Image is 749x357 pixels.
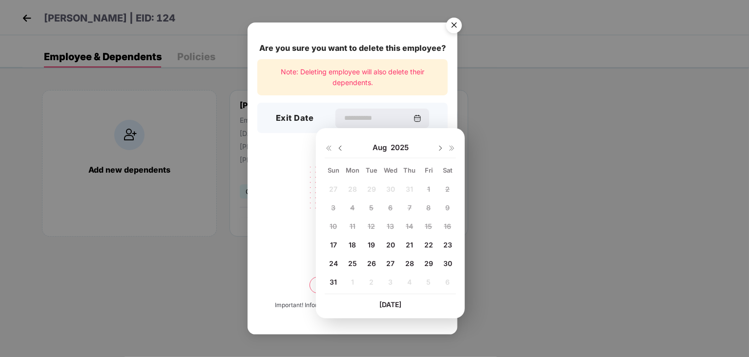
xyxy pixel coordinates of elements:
[448,144,456,152] img: svg+xml;base64,PHN2ZyB4bWxucz0iaHR0cDovL3d3dy53My5vcmcvMjAwMC9zdmciIHdpZHRoPSIxNiIgaGVpZ2h0PSIxNi...
[325,144,333,152] img: svg+xml;base64,PHN2ZyB4bWxucz0iaHR0cDovL3d3dy53My5vcmcvMjAwMC9zdmciIHdpZHRoPSIxNiIgaGVpZ2h0PSIxNi...
[406,241,413,249] span: 21
[440,13,468,41] img: svg+xml;base64,PHN2ZyB4bWxucz0iaHR0cDovL3d3dy53My5vcmcvMjAwMC9zdmciIHdpZHRoPSI1NiIgaGVpZ2h0PSI1Ni...
[405,259,414,268] span: 28
[329,259,338,268] span: 24
[373,143,391,153] span: Aug
[368,241,375,249] span: 19
[276,112,314,125] h3: Exit Date
[440,13,467,40] button: Close
[379,300,401,309] span: [DATE]
[367,259,376,268] span: 26
[414,114,421,122] img: svg+xml;base64,PHN2ZyBpZD0iQ2FsZW5kYXItMzJ4MzIiIHhtbG5zPSJodHRwOi8vd3d3LnczLm9yZy8yMDAwL3N2ZyIgd2...
[382,166,399,175] div: Wed
[401,166,418,175] div: Thu
[310,277,395,293] button: Delete permanently
[336,144,344,152] img: svg+xml;base64,PHN2ZyBpZD0iRHJvcGRvd24tMzJ4MzIiIHhtbG5zPSJodHRwOi8vd3d3LnczLm9yZy8yMDAwL3N2ZyIgd2...
[349,241,356,249] span: 18
[363,166,380,175] div: Tue
[325,166,342,175] div: Sun
[298,160,407,237] img: svg+xml;base64,PHN2ZyB4bWxucz0iaHR0cDovL3d3dy53My5vcmcvMjAwMC9zdmciIHdpZHRoPSIyMjQiIGhlaWdodD0iMT...
[443,259,452,268] span: 30
[330,278,337,286] span: 31
[424,259,433,268] span: 29
[257,42,448,54] div: Are you sure you want to delete this employee?
[348,259,357,268] span: 25
[443,241,452,249] span: 23
[437,144,444,152] img: svg+xml;base64,PHN2ZyBpZD0iRHJvcGRvd24tMzJ4MzIiIHhtbG5zPSJodHRwOi8vd3d3LnczLm9yZy8yMDAwL3N2ZyIgd2...
[439,166,456,175] div: Sat
[275,301,430,310] div: Important! Information once deleted, can’t be recovered.
[386,259,395,268] span: 27
[386,241,395,249] span: 20
[344,166,361,175] div: Mon
[330,241,337,249] span: 17
[391,143,409,153] span: 2025
[424,241,433,249] span: 22
[257,59,448,96] div: Note: Deleting employee will also delete their dependents.
[420,166,437,175] div: Fri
